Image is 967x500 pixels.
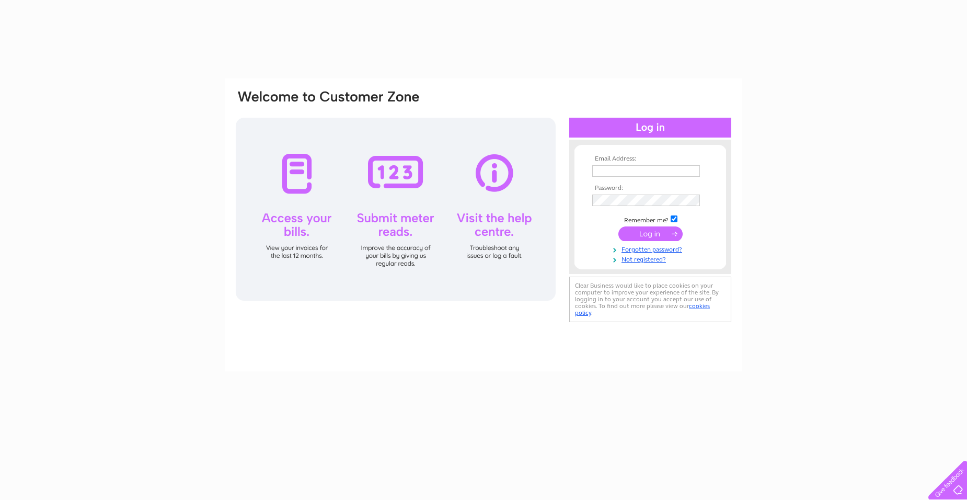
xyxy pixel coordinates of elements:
[590,185,711,192] th: Password:
[590,155,711,163] th: Email Address:
[592,244,711,254] a: Forgotten password?
[590,214,711,224] td: Remember me?
[618,226,683,241] input: Submit
[575,302,710,316] a: cookies policy
[592,254,711,264] a: Not registered?
[569,277,731,322] div: Clear Business would like to place cookies on your computer to improve your experience of the sit...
